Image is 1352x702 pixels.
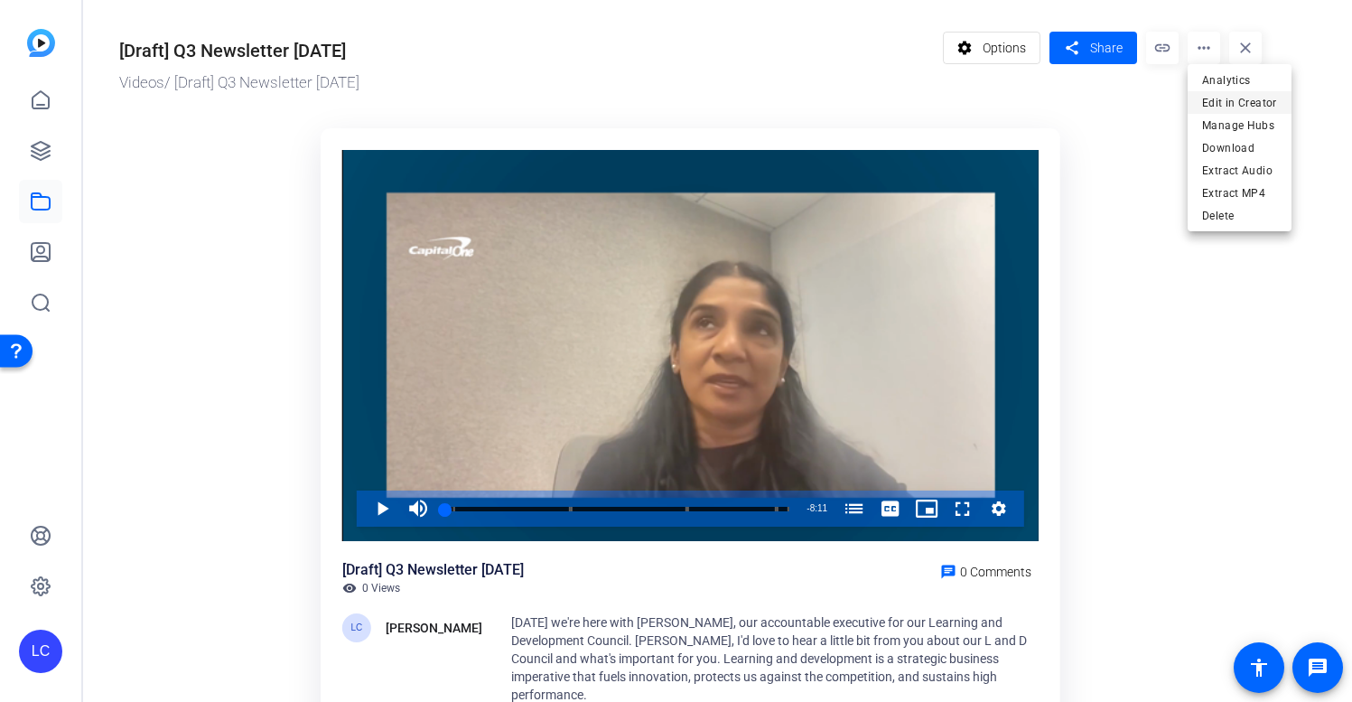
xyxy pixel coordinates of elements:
[1202,115,1277,136] span: Manage Hubs
[1202,70,1277,91] span: Analytics
[1202,160,1277,182] span: Extract Audio
[1202,137,1277,159] span: Download
[1202,183,1277,204] span: Extract MP4
[1202,92,1277,114] span: Edit in Creator
[1202,205,1277,227] span: Delete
